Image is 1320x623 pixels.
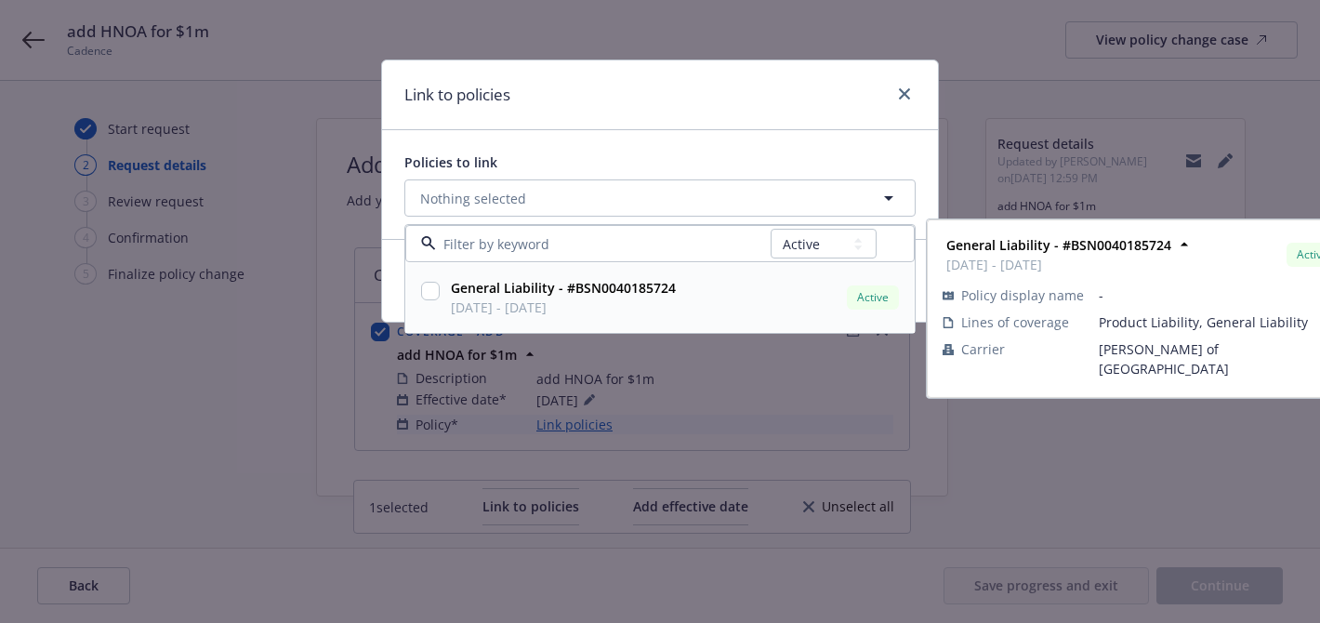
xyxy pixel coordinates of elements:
span: Carrier [961,339,1005,359]
span: [DATE] - [DATE] [946,255,1171,274]
a: close [893,83,916,105]
input: Filter by keyword [436,234,771,254]
span: Lines of coverage [961,312,1069,332]
span: Policy display name [961,285,1084,305]
span: Nothing selected [420,189,526,208]
strong: General Liability - #BSN0040185724 [451,279,676,297]
span: Active [854,289,891,306]
h1: Link to policies [404,83,510,107]
strong: General Liability - #BSN0040185724 [946,236,1171,254]
button: Nothing selected [404,179,916,217]
span: [DATE] - [DATE] [451,298,676,317]
span: Policies to link [404,153,497,171]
